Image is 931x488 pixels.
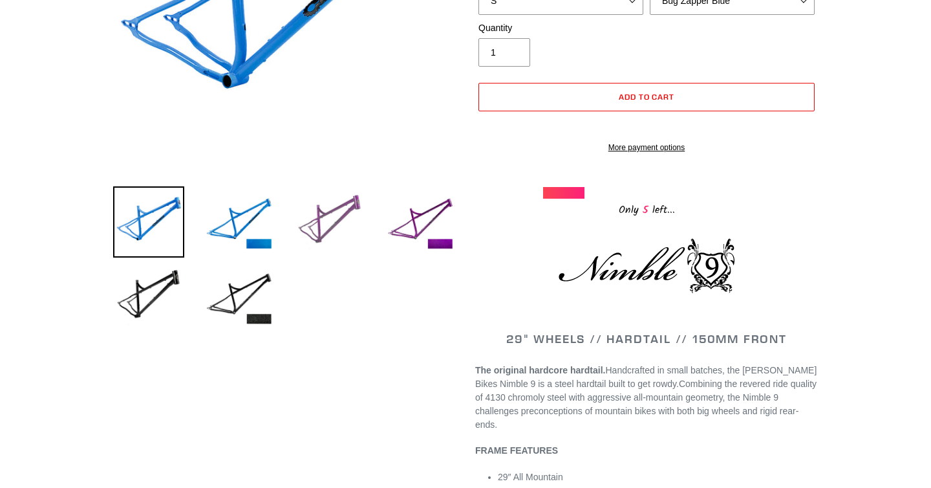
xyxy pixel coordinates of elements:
[204,261,275,333] img: Load image into Gallery viewer, NIMBLE 9 - Frameset
[475,445,558,456] b: FRAME FEATURES
[478,83,815,111] button: Add to cart
[619,92,675,102] span: Add to cart
[385,186,456,258] img: Load image into Gallery viewer, NIMBLE 9 - Frameset
[475,365,817,389] span: Handcrafted in small batches, the [PERSON_NAME] Bikes Nimble 9 is a steel hardtail built to get r...
[294,186,365,258] img: Load image into Gallery viewer, NIMBLE 9 - Frameset
[506,331,787,346] span: 29" WHEELS // HARDTAIL // 150MM FRONT
[475,379,817,430] span: Combining the revered ride quality of 4130 chromoly steel with aggressive all-mountain geometry, ...
[478,21,643,35] label: Quantity
[475,365,605,375] strong: The original hardcore hardtail.
[113,261,184,333] img: Load image into Gallery viewer, NIMBLE 9 - Frameset
[498,472,563,482] span: 29″ All Mountain
[543,199,750,219] div: Only left...
[204,186,275,258] img: Load image into Gallery viewer, NIMBLE 9 - Frameset
[639,202,652,218] span: 5
[113,186,184,258] img: Load image into Gallery viewer, NIMBLE 9 - Frameset
[478,142,815,153] a: More payment options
